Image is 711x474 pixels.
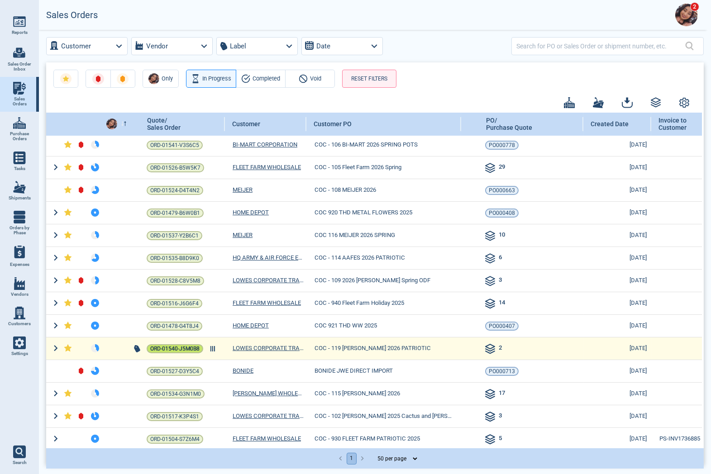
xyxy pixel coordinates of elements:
img: menu_icon [13,211,26,223]
img: menu_icon [13,152,26,164]
span: Quote/ Sales Order [147,117,181,131]
span: Sales Order Inbox [7,62,32,72]
span: ORD-01479-B6W0B1 [150,209,200,218]
td: [DATE] [583,201,651,224]
a: FLEET FARM WHOLESALE [233,299,301,308]
a: ORD-01540-J5M0B8 [147,344,203,353]
label: Date [316,40,330,52]
span: ORD-01540-J5M0B8 [150,344,200,353]
input: Search for PO or Sales Order or shipment number, etc. [516,39,685,52]
td: [DATE] [583,314,651,337]
span: 17 [499,389,505,400]
span: Customer [232,120,260,128]
span: Invoice to Customer [659,117,702,132]
span: PO000407 [489,322,515,331]
span: 29 [499,163,505,174]
td: [DATE] [583,246,651,269]
button: Customer [46,37,128,55]
span: Search [13,460,27,465]
button: Completed [236,70,286,88]
a: ORD-01524-D4T4N2 [147,186,203,195]
a: [PERSON_NAME] WHOLESALE [233,389,304,398]
td: [DATE] [583,360,651,382]
span: ORD-01478-G4T8J4 [150,322,199,331]
button: page 1 [347,453,357,465]
span: ORD-01528-C8V5M8 [150,276,200,285]
a: BI-MART CORPORATION [233,141,297,149]
label: Label [230,40,246,52]
td: [DATE] [583,292,651,314]
button: Label [216,37,298,55]
a: ORD-01526-B5W5K7 [147,163,204,172]
span: LOWES CORPORATE TRADE PAYABLES [233,276,304,285]
span: Customers [8,321,31,327]
td: [DATE] [583,382,651,405]
button: Date [301,37,383,55]
td: [DATE] [583,269,651,292]
a: HOME DEPOT [233,322,269,330]
a: LOWES CORPORATE TRADE PAYABLES [233,412,304,421]
img: Avatar [148,73,159,84]
span: 2 [690,2,699,11]
span: COC - 105 Fleet Farm 2026 Spring [315,163,401,172]
a: PO000663 [485,186,519,195]
a: FLEET FARM WHOLESALE [233,163,301,172]
a: ORD-01504-S7Z6M4 [147,435,203,444]
button: AvatarOnly [143,70,179,88]
span: Purchase Orders [7,131,32,142]
span: Expenses [10,262,29,267]
span: ORD-01527-D3Y5C4 [150,367,199,376]
span: BONIDE [233,367,253,375]
img: menu_icon [13,277,26,290]
span: 10 [499,231,505,242]
nav: pagination navigation [335,453,368,465]
span: ORD-01534-G3N1M0 [150,389,201,398]
td: [DATE] [583,224,651,246]
span: PO/ Purchase Quote [486,117,532,131]
span: PO000713 [489,367,515,376]
span: In Progress [202,74,231,84]
span: COC - 940 Fleet Farm Holiday 2025 [315,299,404,308]
label: Vendor [146,40,168,52]
img: menu_icon [13,82,26,95]
a: ORD-01528-C8V5M8 [147,276,204,285]
img: menu_icon [13,15,26,28]
td: [DATE] [583,179,651,201]
button: Void [285,70,335,88]
a: HOME DEPOT [233,209,269,217]
span: FLEET FARM WHOLESALE [233,435,301,443]
a: ORD-01517-K3P4S1 [147,412,203,421]
a: ORD-01516-J6G6F4 [147,299,202,308]
span: COC 116 MEIJER 2026 SPRING [315,231,395,240]
span: Vendors [11,292,29,297]
a: ORD-01534-G3N1M0 [147,389,205,398]
span: ORD-01535-B8D9K0 [150,254,199,263]
span: LOWES CORPORATE TRADE PAYABLES [233,344,304,353]
span: COC - 109 2026 [PERSON_NAME] Spring ODF [315,276,430,285]
span: COC - 106 BI-MART 2026 SPRING POTS [315,141,418,149]
span: 6 [499,253,502,264]
a: HQ ARMY & AIR FORCE EXCHANGE SERVICE [233,254,304,262]
td: [DATE] [583,156,651,179]
a: ORD-01478-G4T8J4 [147,322,202,331]
span: Sales Orders [7,96,32,107]
a: ORD-01537-Y2B6C1 [147,231,202,240]
img: Avatar [675,4,698,26]
span: COC - 115 [PERSON_NAME] 2026 [315,389,400,398]
span: Reports [12,30,28,35]
span: MEIJER [233,231,253,240]
span: COC - 930 FLEET FARM PATRIOTIC 2025 [315,435,420,443]
span: Shipments [9,195,31,201]
span: COC - 108 MEIJER 2026 [315,186,376,194]
img: menu_icon [13,307,26,319]
a: PO000408 [485,209,519,218]
span: 3 [499,276,502,287]
span: PO000778 [489,141,515,150]
td: [DATE] [583,405,651,427]
img: Avatar [106,118,117,129]
span: ORD-01537-Y2B6C1 [150,231,199,240]
span: Void [310,74,321,84]
td: [DATE] [583,133,651,156]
